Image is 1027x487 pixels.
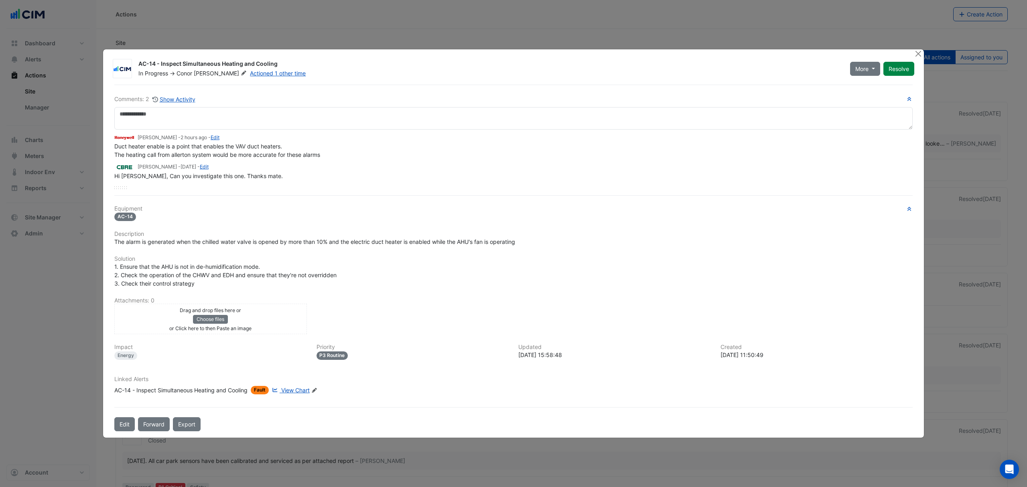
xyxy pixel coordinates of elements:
a: Actioned 1 other time [250,70,306,77]
div: Comments: 2 [114,95,196,104]
h6: Equipment [114,205,913,212]
span: AC-14 [114,213,136,221]
a: Edit [211,134,219,140]
h6: Impact [114,344,307,351]
span: [PERSON_NAME] [194,69,248,77]
h6: Attachments: 0 [114,297,913,304]
h6: Updated [518,344,711,351]
div: P3 Routine [317,351,348,360]
button: Choose files [193,315,228,324]
span: 1. Ensure that the AHU is not in de-humidification mode. 2. Check the operation of the CHWV and E... [114,263,337,287]
span: More [855,65,869,73]
span: View Chart [281,387,310,394]
h6: Priority [317,344,509,351]
a: Export [173,417,201,431]
span: Duct heater enable is a point that enables the VAV duct heaters. The heating call from allerton s... [114,143,320,158]
button: Close [914,49,922,58]
button: Forward [138,417,170,431]
small: [PERSON_NAME] - - [138,134,219,141]
small: Drag and drop files here or [180,307,241,313]
span: Conor [177,70,192,77]
div: Open Intercom Messenger [1000,460,1019,479]
span: 2025-09-22 11:50:49 [181,164,196,170]
span: 2025-10-09 14:04:09 [181,134,207,140]
button: Resolve [883,62,914,76]
span: In Progress [138,70,168,77]
div: [DATE] 11:50:49 [721,351,913,359]
a: Edit [200,164,209,170]
h6: Created [721,344,913,351]
small: or Click here to then Paste an image [169,325,252,331]
h6: Linked Alerts [114,376,913,383]
div: [DATE] 15:58:48 [518,351,711,359]
img: Honeywell [114,133,134,142]
span: -> [170,70,175,77]
span: The alarm is generated when the chilled water valve is opened by more than 10% and the electric d... [114,238,515,245]
span: Fault [251,386,269,394]
small: [PERSON_NAME] - - [138,163,209,170]
button: Show Activity [152,95,196,104]
span: Hi [PERSON_NAME], Can you investigate this one. Thanks mate. [114,172,283,179]
fa-icon: Edit Linked Alerts [311,388,317,394]
div: Energy [114,351,137,360]
img: CBRE Charter Hall QLD [114,162,134,171]
button: More [850,62,880,76]
h6: Description [114,231,913,237]
a: View Chart [270,386,310,394]
h6: Solution [114,256,913,262]
img: CIM [113,65,132,73]
div: AC-14 - Inspect Simultaneous Heating and Cooling [138,60,840,69]
button: Edit [114,417,135,431]
div: AC-14 - Inspect Simultaneous Heating and Cooling [114,386,248,394]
